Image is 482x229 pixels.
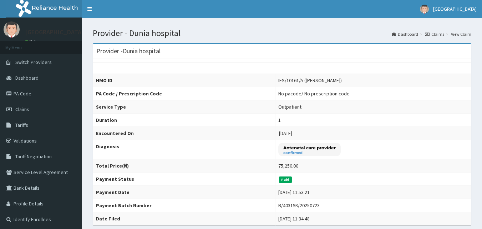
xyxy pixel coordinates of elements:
th: Payment Status [93,173,275,186]
div: 1 [278,116,281,124]
span: Switch Providers [15,59,52,65]
div: No pacode / No prescription code [278,90,350,97]
span: Paid [279,176,292,183]
h1: Provider - Dunia hospital [93,29,471,38]
small: confirmed [283,151,336,155]
span: [DATE] [279,130,292,136]
a: View Claim [451,31,471,37]
th: Date Filed [93,212,275,225]
th: HMO ID [93,74,275,87]
div: IFS/10161/A ([PERSON_NAME]) [278,77,342,84]
span: [GEOGRAPHIC_DATA] [433,6,477,12]
th: Duration [93,114,275,127]
div: Outpatient [278,103,301,110]
span: Tariff Negotiation [15,153,52,160]
h3: Provider - Dunia hospital [96,48,161,54]
th: Encountered On [93,127,275,140]
p: Antenatal care provider [283,145,336,151]
span: Dashboard [15,75,39,81]
span: Tariffs [15,122,28,128]
th: Diagnosis [93,140,275,159]
img: User Image [4,21,20,38]
a: Claims [425,31,444,37]
th: Payment Date [93,186,275,199]
div: 75,250.00 [278,162,298,169]
th: Service Type [93,100,275,114]
th: PA Code / Prescription Code [93,87,275,100]
p: [GEOGRAPHIC_DATA] [25,29,84,35]
div: [DATE] 11:34:48 [278,215,310,222]
div: [DATE] 11:53:21 [278,189,310,196]
a: Dashboard [392,31,418,37]
th: Total Price(₦) [93,159,275,173]
img: User Image [420,5,429,14]
div: B/403193/20250723 [278,202,320,209]
a: Online [25,39,42,44]
span: Claims [15,106,29,113]
th: Payment Batch Number [93,199,275,212]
